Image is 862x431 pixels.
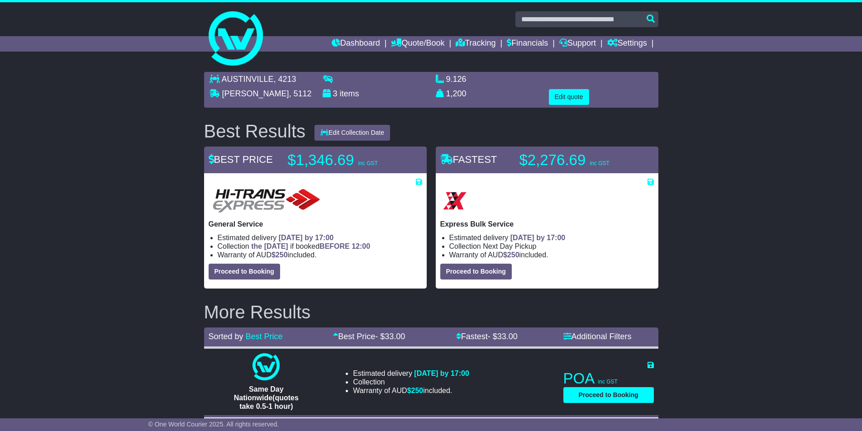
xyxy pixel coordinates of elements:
span: inc GST [598,379,618,385]
span: 33.00 [385,332,405,341]
span: - $ [375,332,405,341]
span: items [340,89,359,98]
span: , 5112 [289,89,312,98]
p: $1,346.69 [288,151,401,169]
span: Sorted by [209,332,243,341]
a: Best Price- $33.00 [333,332,405,341]
span: 9.126 [446,75,467,84]
a: Quote/Book [391,36,444,52]
span: $ [407,387,424,394]
button: Edit Collection Date [314,125,390,141]
li: Collection [449,242,654,251]
span: AUSTINVILLE [222,75,274,84]
span: $ [503,251,519,259]
li: Collection [218,242,422,251]
button: Proceed to Booking [563,387,654,403]
a: Fastest- $33.00 [456,332,518,341]
span: 250 [507,251,519,259]
span: - $ [488,332,518,341]
span: 1,200 [446,89,467,98]
li: Warranty of AUD included. [353,386,469,395]
span: BEFORE [319,242,350,250]
button: Edit quote [549,89,589,105]
span: [PERSON_NAME] [222,89,289,98]
div: Best Results [200,121,310,141]
span: 33.00 [497,332,518,341]
span: inc GST [590,160,609,166]
span: 250 [411,387,424,394]
a: Financials [507,36,548,52]
li: Collection [353,378,469,386]
span: the [DATE] [251,242,288,250]
span: Next Day Pickup [483,242,536,250]
a: Settings [607,36,647,52]
a: Dashboard [332,36,380,52]
img: Border Express: Express Bulk Service [440,186,469,215]
a: Tracking [456,36,495,52]
li: Estimated delivery [353,369,469,378]
img: One World Courier: Same Day Nationwide(quotes take 0.5-1 hour) [252,353,280,380]
span: BEST PRICE [209,154,273,165]
span: 12:00 [352,242,370,250]
a: Best Price [246,332,283,341]
li: Warranty of AUD included. [218,251,422,259]
p: Express Bulk Service [440,220,654,228]
p: POA [563,369,654,388]
span: inc GST [358,160,377,166]
button: Proceed to Booking [209,264,280,279]
span: FASTEST [440,154,497,165]
span: Same Day Nationwide(quotes take 0.5-1 hour) [234,385,299,410]
button: Proceed to Booking [440,264,512,279]
a: Support [559,36,596,52]
span: [DATE] by 17:00 [279,234,334,242]
span: [DATE] by 17:00 [510,234,566,242]
span: © One World Courier 2025. All rights reserved. [148,421,279,428]
li: Estimated delivery [449,233,654,242]
h2: More Results [204,302,658,322]
span: , 4213 [274,75,296,84]
span: $ [271,251,288,259]
span: 3 [333,89,338,98]
span: if booked [251,242,370,250]
a: Additional Filters [563,332,632,341]
p: General Service [209,220,422,228]
li: Estimated delivery [218,233,422,242]
span: [DATE] by 17:00 [414,369,469,377]
li: Warranty of AUD included. [449,251,654,259]
span: 250 [276,251,288,259]
img: HiTrans: General Service [209,186,324,215]
p: $2,276.69 [519,151,633,169]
